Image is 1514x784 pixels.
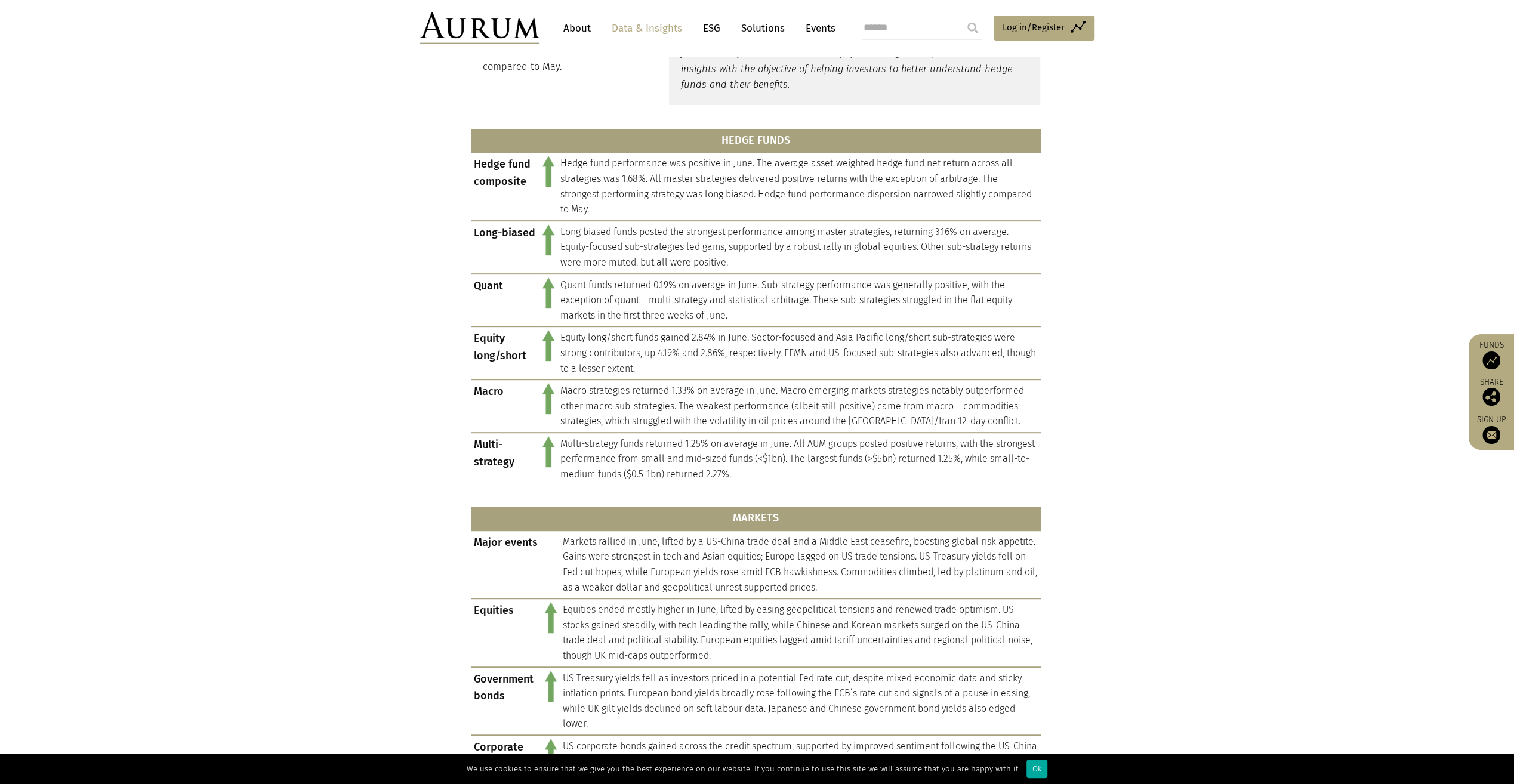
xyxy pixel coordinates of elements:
img: Aurum [420,12,539,44]
a: Solutions [735,17,791,39]
a: Log in/Register [994,16,1094,41]
td: Equity long/short funds gained 2.84% in June. Sector-focused and Asia Pacific long/short sub-stra... [557,326,1041,379]
td: US Treasury yields fell as investors priced in a potential Fed rate cut, despite mixed economic d... [560,667,1041,735]
td: Hedge fund performance was positive in June. The average asset-weighted hedge fund net return acr... [557,152,1041,220]
td: Equity long/short [471,326,539,379]
div: Ok [1026,760,1047,778]
em: Aurum conducts extensive research and analysis on hedge funds and hedge fund industry trends. Thi... [681,32,1021,90]
td: Equities [471,598,542,666]
div: Share [1475,378,1508,406]
td: Quant [471,274,539,327]
img: Share this post [1482,388,1500,406]
td: Multi-strategy funds returned 1.25% on average in June. All AUM groups posted positive returns, w... [557,433,1041,485]
td: Major events [471,530,542,598]
td: Macro strategies returned 1.33% on average in June. Macro emerging markets strategies notably out... [557,379,1041,433]
td: Equities ended mostly higher in June, lifted by easing geopolitical tensions and renewed trade op... [560,598,1041,666]
td: Multi-strategy [471,433,539,485]
img: Access Funds [1482,351,1500,369]
td: Quant funds returned 0.19% on average in June. Sub-strategy performance was generally positive, w... [557,274,1041,327]
span: Log in/Register [1003,20,1065,35]
td: Hedge fund composite [471,152,539,220]
td: Markets rallied in June, lifted by a US-China trade deal and a Middle East ceasefire, boosting gl... [560,530,1041,598]
a: Funds [1475,340,1508,369]
td: Macro [471,379,539,433]
td: Long-biased [471,221,539,274]
a: Sign up [1475,415,1508,444]
a: ESG [697,17,726,39]
input: Submit [961,16,985,40]
td: Long biased funds posted the strongest performance among master strategies, returning 3.16% on av... [557,221,1041,274]
th: HEDGE FUNDS [471,129,1041,153]
a: Data & Insights [606,17,688,39]
td: Government bonds [471,667,542,735]
img: Sign up to our newsletter [1482,426,1500,444]
a: About [557,17,597,39]
a: Events [800,17,835,39]
th: MARKETS [471,507,1041,530]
